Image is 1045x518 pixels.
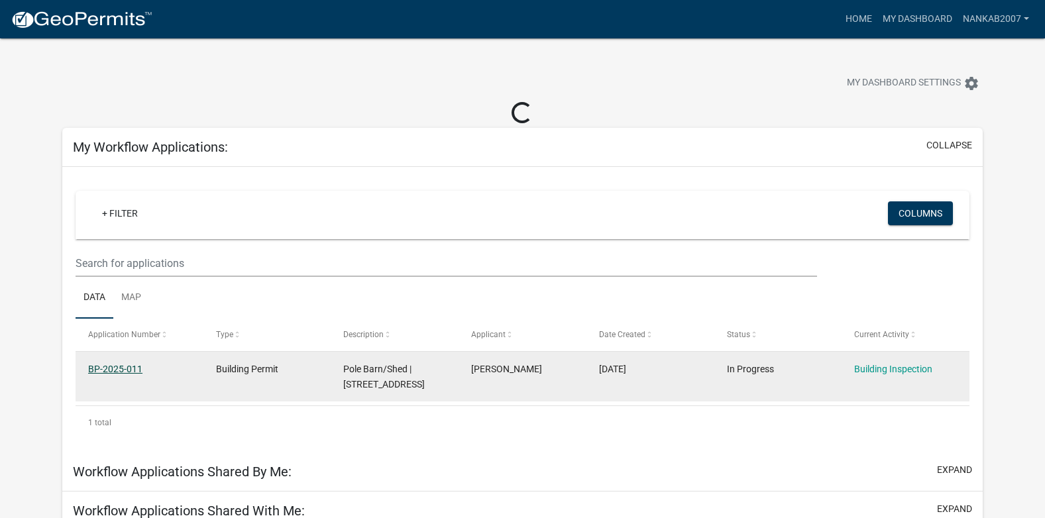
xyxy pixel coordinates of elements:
[203,319,331,350] datatable-header-cell: Type
[937,463,972,477] button: expand
[840,7,877,32] a: Home
[76,319,203,350] datatable-header-cell: Application Number
[62,167,983,452] div: collapse
[91,201,148,225] a: + Filter
[459,319,586,350] datatable-header-cell: Applicant
[888,201,953,225] button: Columns
[216,330,233,339] span: Type
[847,76,961,91] span: My Dashboard Settings
[958,7,1034,32] a: nankab2007
[73,464,292,480] h5: Workflow Applications Shared By Me:
[471,364,542,374] span: Richard Atwell
[937,502,972,516] button: expand
[331,319,459,350] datatable-header-cell: Description
[727,364,774,374] span: In Progress
[88,330,160,339] span: Application Number
[877,7,958,32] a: My Dashboard
[727,330,750,339] span: Status
[343,330,384,339] span: Description
[963,76,979,91] i: settings
[599,330,645,339] span: Date Created
[113,277,149,319] a: Map
[216,364,278,374] span: Building Permit
[471,330,506,339] span: Applicant
[854,330,909,339] span: Current Activity
[926,138,972,152] button: collapse
[854,364,932,374] a: Building Inspection
[586,319,714,350] datatable-header-cell: Date Created
[76,406,969,439] div: 1 total
[88,364,142,374] a: BP-2025-011
[842,319,969,350] datatable-header-cell: Current Activity
[599,364,626,374] span: 04/10/2025
[73,139,228,155] h5: My Workflow Applications:
[76,250,817,277] input: Search for applications
[836,70,990,96] button: My Dashboard Settingssettings
[343,364,425,389] span: Pole Barn/Shed | 3951 MONROE WAPELLO
[76,277,113,319] a: Data
[714,319,842,350] datatable-header-cell: Status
